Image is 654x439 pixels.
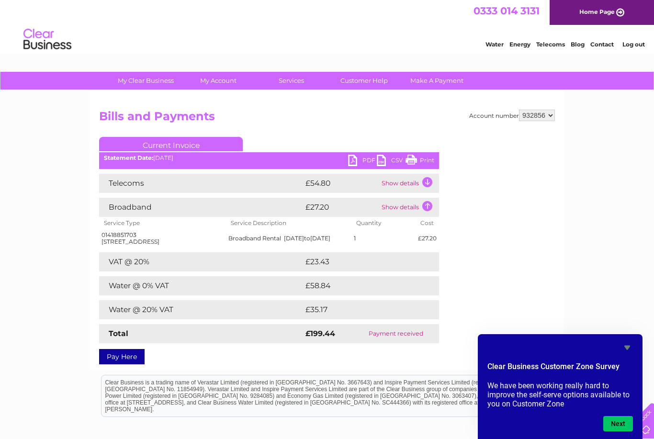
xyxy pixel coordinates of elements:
a: Telecoms [536,41,565,48]
a: My Account [179,72,258,90]
a: Log out [622,41,645,48]
a: Water [485,41,504,48]
th: Service Description [226,217,351,229]
h2: Clear Business Customer Zone Survey [487,361,633,377]
b: Statement Date: [104,154,153,161]
a: Blog [571,41,585,48]
button: Hide survey [621,342,633,353]
a: Current Invoice [99,137,243,151]
div: Clear Business is a trading name of Verastar Limited (registered in [GEOGRAPHIC_DATA] No. 3667643... [101,5,554,46]
a: Contact [590,41,614,48]
a: Services [252,72,331,90]
img: logo.png [23,25,72,54]
td: Payment received [353,324,439,343]
strong: £199.44 [305,329,335,338]
td: £27.20 [416,229,439,248]
span: to [304,235,310,242]
div: [DATE] [99,155,439,161]
div: 01418851703 [STREET_ADDRESS] [101,232,224,245]
a: Pay Here [99,349,145,364]
strong: Total [109,329,128,338]
td: Broadband [99,198,303,217]
td: Telecoms [99,174,303,193]
td: £23.43 [303,252,419,271]
a: 0333 014 3131 [474,5,540,17]
div: Account number [469,110,555,121]
th: Cost [416,217,439,229]
h2: Bills and Payments [99,110,555,128]
a: Energy [509,41,530,48]
a: Print [406,155,434,169]
a: My Clear Business [106,72,185,90]
td: £54.80 [303,174,379,193]
p: We have been working really hard to improve the self-serve options available to you on Customer Zone [487,381,633,408]
a: Make A Payment [397,72,476,90]
div: Clear Business Customer Zone Survey [487,342,633,431]
td: £35.17 [303,300,418,319]
a: PDF [348,155,377,169]
th: Quantity [351,217,416,229]
button: Next question [603,416,633,431]
td: £58.84 [303,276,420,295]
td: VAT @ 20% [99,252,303,271]
td: Broadband Rental [DATE] [DATE] [226,229,351,248]
a: Customer Help [325,72,404,90]
td: 1 [351,229,416,248]
td: Show details [379,174,439,193]
a: CSV [377,155,406,169]
td: Show details [379,198,439,217]
td: Water @ 0% VAT [99,276,303,295]
td: Water @ 20% VAT [99,300,303,319]
td: £27.20 [303,198,379,217]
th: Service Type [99,217,226,229]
